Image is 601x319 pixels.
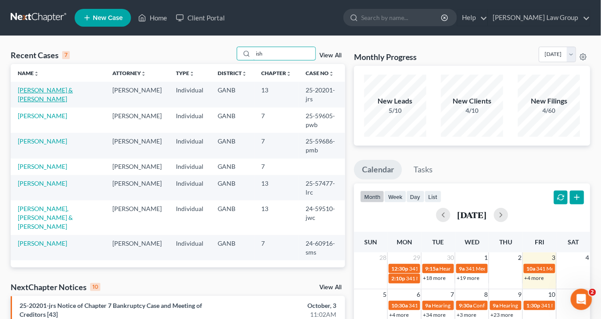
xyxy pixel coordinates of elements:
[441,106,503,115] div: 4/10
[255,159,299,175] td: 7
[459,265,465,272] span: 9a
[18,137,67,145] a: [PERSON_NAME]
[299,175,345,200] td: 25-57477-lrc
[458,210,487,219] h2: [DATE]
[423,311,446,318] a: +34 more
[568,238,579,246] span: Sat
[299,133,345,158] td: 25-59686-pmb
[106,133,169,158] td: [PERSON_NAME]
[457,311,476,318] a: +3 more
[18,179,67,187] a: [PERSON_NAME]
[378,252,387,263] span: 28
[526,302,540,309] span: 1:30p
[416,289,421,300] span: 6
[242,71,247,76] i: unfold_more
[589,289,596,296] span: 2
[364,96,426,106] div: New Leads
[299,235,345,260] td: 24-60916-sms
[384,191,406,203] button: week
[535,238,544,246] span: Fri
[364,106,426,115] div: 5/10
[450,289,455,300] span: 7
[169,200,211,235] td: Individual
[518,96,580,106] div: New Filings
[169,82,211,107] td: Individual
[18,70,39,76] a: Nameunfold_more
[409,302,489,309] span: 341 Meeting for [PERSON_NAME]
[354,52,417,62] h3: Monthly Progress
[190,71,195,76] i: unfold_more
[34,71,39,76] i: unfold_more
[287,71,292,76] i: unfold_more
[141,71,147,76] i: unfold_more
[176,70,195,76] a: Typeunfold_more
[354,160,402,179] a: Calendar
[517,252,522,263] span: 2
[18,205,73,230] a: [PERSON_NAME], [PERSON_NAME] & [PERSON_NAME]
[585,252,590,263] span: 4
[493,302,498,309] span: 9a
[11,50,70,60] div: Recent Cases
[18,163,67,170] a: [PERSON_NAME]
[483,252,489,263] span: 1
[364,238,377,246] span: Sun
[134,10,171,26] a: Home
[237,301,336,310] div: October, 3
[11,282,100,292] div: NextChapter Notices
[329,71,334,76] i: unfold_more
[169,235,211,260] td: Individual
[446,252,455,263] span: 30
[255,200,299,235] td: 13
[18,239,67,247] a: [PERSON_NAME]
[255,82,299,107] td: 13
[62,51,70,59] div: 7
[551,252,556,263] span: 3
[391,302,408,309] span: 10:30a
[18,112,67,120] a: [PERSON_NAME]
[412,252,421,263] span: 29
[361,9,442,26] input: Search by name...
[397,238,412,246] span: Mon
[406,160,441,179] a: Tasks
[409,265,516,272] span: 341 Meeting for [PERSON_NAME][US_STATE]
[106,159,169,175] td: [PERSON_NAME]
[211,175,255,200] td: GANB
[169,159,211,175] td: Individual
[255,235,299,260] td: 7
[106,235,169,260] td: [PERSON_NAME]
[211,108,255,133] td: GANB
[425,302,431,309] span: 9a
[319,52,342,59] a: View All
[211,200,255,235] td: GANB
[255,175,299,200] td: 13
[18,86,73,103] a: [PERSON_NAME] & [PERSON_NAME]
[237,310,336,319] div: 11:02AM
[466,265,545,272] span: 341 Meeting for [PERSON_NAME]
[465,238,479,246] span: Wed
[488,10,590,26] a: [PERSON_NAME] Law Group
[299,108,345,133] td: 25-59605-pwb
[459,302,472,309] span: 9:30a
[253,47,315,60] input: Search by name...
[517,289,522,300] span: 9
[90,283,100,291] div: 10
[524,275,544,281] a: +4 more
[526,265,535,272] span: 10a
[499,238,512,246] span: Thu
[360,191,384,203] button: month
[169,175,211,200] td: Individual
[547,289,556,300] span: 10
[218,70,247,76] a: Districtunfold_more
[571,289,592,310] iframe: Intercom live chat
[306,70,334,76] a: Case Nounfold_more
[458,10,487,26] a: Help
[169,108,211,133] td: Individual
[319,284,342,291] a: View All
[93,15,123,21] span: New Case
[433,238,444,246] span: Tue
[20,302,202,318] a: 25-20201-jrs Notice of Chapter 7 Bankruptcy Case and Meeting of Creditors [43]
[483,289,489,300] span: 8
[211,133,255,158] td: GANB
[490,311,513,318] a: +23 more
[113,70,147,76] a: Attorneyunfold_more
